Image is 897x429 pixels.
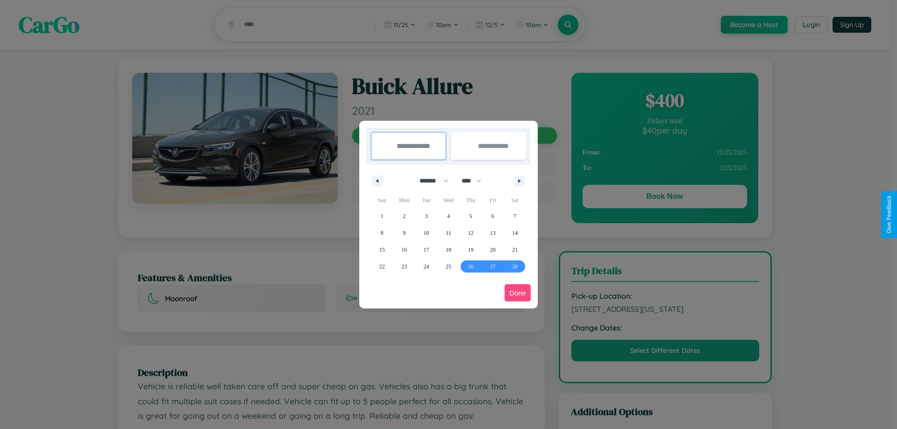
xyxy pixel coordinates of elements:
[415,225,437,241] button: 10
[482,241,504,258] button: 20
[513,208,516,225] span: 7
[468,241,473,258] span: 19
[379,258,385,275] span: 22
[437,225,459,241] button: 11
[424,258,429,275] span: 24
[393,225,415,241] button: 9
[371,258,393,275] button: 22
[504,241,526,258] button: 21
[371,241,393,258] button: 15
[393,241,415,258] button: 16
[512,225,518,241] span: 14
[401,241,407,258] span: 16
[381,208,384,225] span: 1
[460,193,482,208] span: Thu
[505,284,531,302] button: Done
[460,241,482,258] button: 19
[504,193,526,208] span: Sat
[490,225,496,241] span: 13
[437,208,459,225] button: 4
[468,258,473,275] span: 26
[504,208,526,225] button: 7
[490,241,496,258] span: 20
[469,208,472,225] span: 5
[403,208,406,225] span: 2
[512,241,518,258] span: 21
[482,258,504,275] button: 27
[403,225,406,241] span: 9
[482,208,504,225] button: 6
[381,225,384,241] span: 8
[446,258,451,275] span: 25
[504,225,526,241] button: 14
[447,208,450,225] span: 4
[437,241,459,258] button: 18
[460,225,482,241] button: 12
[424,241,429,258] span: 17
[424,225,429,241] span: 10
[482,225,504,241] button: 13
[393,193,415,208] span: Mon
[468,225,473,241] span: 12
[379,241,385,258] span: 15
[425,208,428,225] span: 3
[415,193,437,208] span: Tue
[460,258,482,275] button: 26
[415,258,437,275] button: 24
[460,208,482,225] button: 5
[371,208,393,225] button: 1
[446,225,451,241] span: 11
[437,258,459,275] button: 25
[393,208,415,225] button: 2
[415,208,437,225] button: 3
[446,241,451,258] span: 18
[371,225,393,241] button: 8
[886,196,892,233] div: Give Feedback
[482,193,504,208] span: Fri
[490,258,496,275] span: 27
[393,258,415,275] button: 23
[415,241,437,258] button: 17
[504,258,526,275] button: 28
[512,258,518,275] span: 28
[371,193,393,208] span: Sun
[491,208,494,225] span: 6
[401,258,407,275] span: 23
[437,193,459,208] span: Wed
